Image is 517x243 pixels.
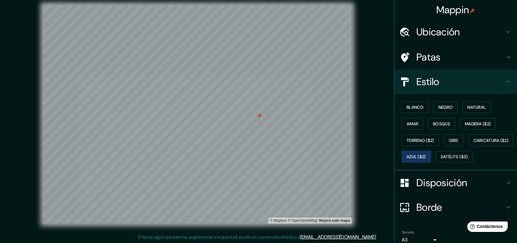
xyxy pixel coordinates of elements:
a: [EMAIL_ADDRESS][DOMAIN_NAME] [301,234,376,240]
font: Caricatura ($2) [473,138,509,143]
button: Gris [444,135,464,146]
font: Borde [416,201,442,214]
font: Negro [438,104,453,110]
font: Amar [407,121,418,127]
font: Ubicación [416,25,460,38]
button: Madera ($2) [460,118,496,130]
font: Disposición [416,176,467,189]
font: A3 [402,237,408,243]
font: Mejora este mapa [319,218,350,223]
font: Patas [416,51,441,64]
font: . [376,234,377,240]
font: Si tiene algún problema, sugerencia o inquietud, envíe un correo electrónico a [138,234,301,240]
font: . [377,233,378,240]
iframe: Lanzador de widgets de ayuda [462,219,510,236]
button: Caricatura ($2) [469,135,514,146]
div: Ubicación [394,20,517,44]
button: Natural [462,101,491,113]
div: Disposición [394,170,517,195]
font: © Mapbox [270,218,287,223]
button: Blanco [402,101,429,113]
font: Estilo [416,75,439,88]
div: Patas [394,45,517,69]
canvas: Mapa [43,5,352,224]
font: Mappin [436,3,469,16]
a: Mapbox [270,218,287,223]
button: Amar [402,118,423,130]
font: Bosque [433,121,450,127]
button: Bosque [428,118,455,130]
font: Natural [467,104,486,110]
button: Negro [434,101,458,113]
a: Map feedback [319,218,350,223]
div: Estilo [394,69,517,94]
button: Satélite ($3) [436,151,473,163]
a: Mapa de calles abierto [288,218,318,223]
font: Blanco [407,104,424,110]
div: Borde [394,195,517,220]
font: Madera ($2) [465,121,491,127]
font: Gris [449,138,458,143]
font: Satélite ($3) [441,154,468,160]
font: Terreno ($2) [407,138,434,143]
button: Azul ($2) [402,151,431,163]
font: . [378,233,379,240]
img: pin-icon.png [470,8,475,13]
font: Tamaño [402,230,414,235]
button: Terreno ($2) [402,135,439,146]
font: Azul ($2) [407,154,426,160]
font: © OpenStreetMap [288,218,318,223]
